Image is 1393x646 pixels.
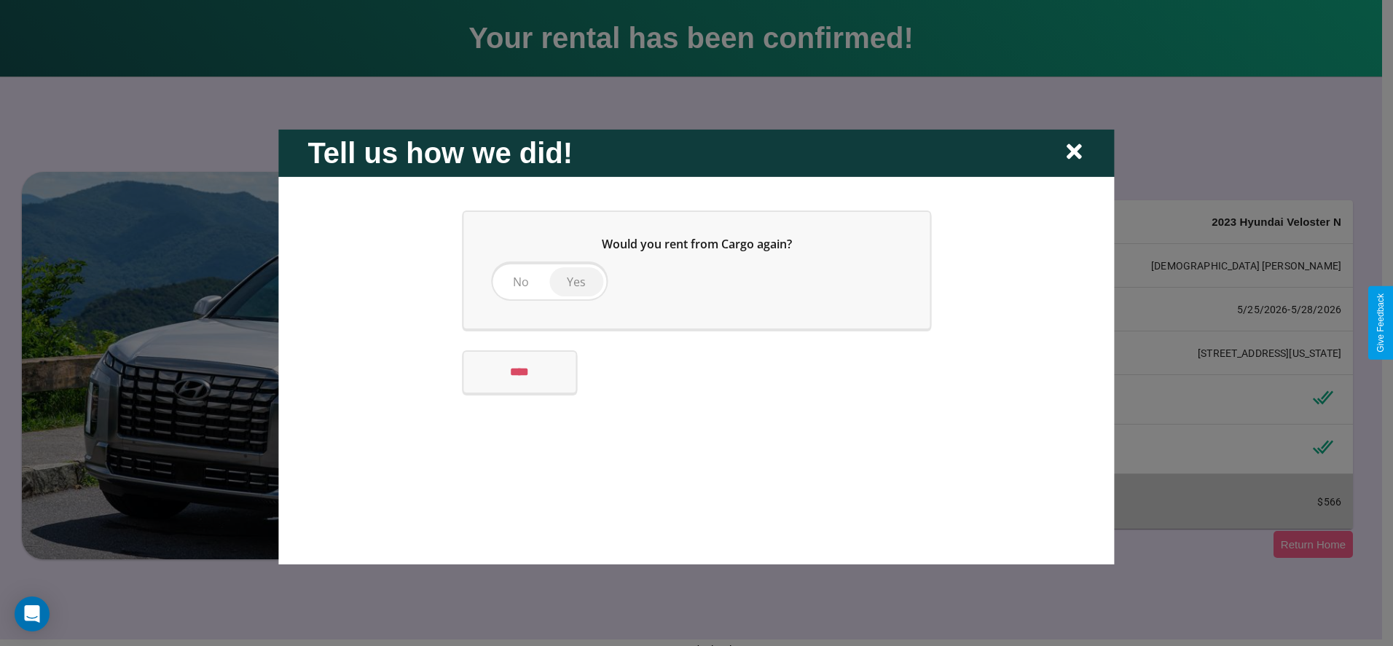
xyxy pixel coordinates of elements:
[513,273,529,289] span: No
[307,136,573,169] h2: Tell us how we did!
[15,596,50,631] div: Open Intercom Messenger
[602,235,792,251] span: Would you rent from Cargo again?
[567,273,586,289] span: Yes
[1376,294,1386,352] div: Give Feedback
